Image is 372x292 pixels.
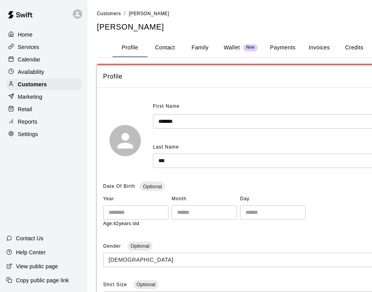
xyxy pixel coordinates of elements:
[18,93,42,101] p: Marketing
[133,282,158,287] span: Optional
[16,248,46,256] p: Help Center
[6,103,81,115] a: Retail
[337,38,372,57] button: Credits
[18,43,39,51] p: Services
[103,282,129,287] span: Shirt Size
[112,38,147,57] button: Profile
[103,184,135,189] span: Date Of Birth
[147,38,182,57] button: Contact
[127,243,152,249] span: Optional
[6,91,81,103] a: Marketing
[18,80,47,88] p: Customers
[153,100,180,113] span: First Name
[6,79,81,90] a: Customers
[153,144,179,150] span: Last Name
[140,184,165,189] span: Optional
[243,45,258,50] span: New
[16,276,69,284] p: Copy public page link
[129,11,169,16] span: [PERSON_NAME]
[172,193,237,205] span: Month
[16,262,58,270] p: View public page
[18,105,32,113] p: Retail
[103,193,168,205] span: Year
[103,221,139,226] span: Age: 42 years old
[6,41,81,53] a: Services
[18,130,38,138] p: Settings
[6,54,81,65] a: Calendar
[97,11,121,16] span: Customers
[18,56,40,63] p: Calendar
[16,234,44,242] p: Contact Us
[18,68,44,76] p: Availability
[182,38,218,57] button: Family
[18,118,37,126] p: Reports
[103,243,123,249] span: Gender
[6,128,81,140] a: Settings
[6,29,81,40] a: Home
[264,38,302,57] button: Payments
[6,66,81,78] a: Availability
[18,31,33,38] p: Home
[6,116,81,128] a: Reports
[224,44,240,52] p: Wallet
[97,10,121,16] a: Customers
[240,193,305,205] span: Day
[124,9,126,17] li: /
[302,38,337,57] button: Invoices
